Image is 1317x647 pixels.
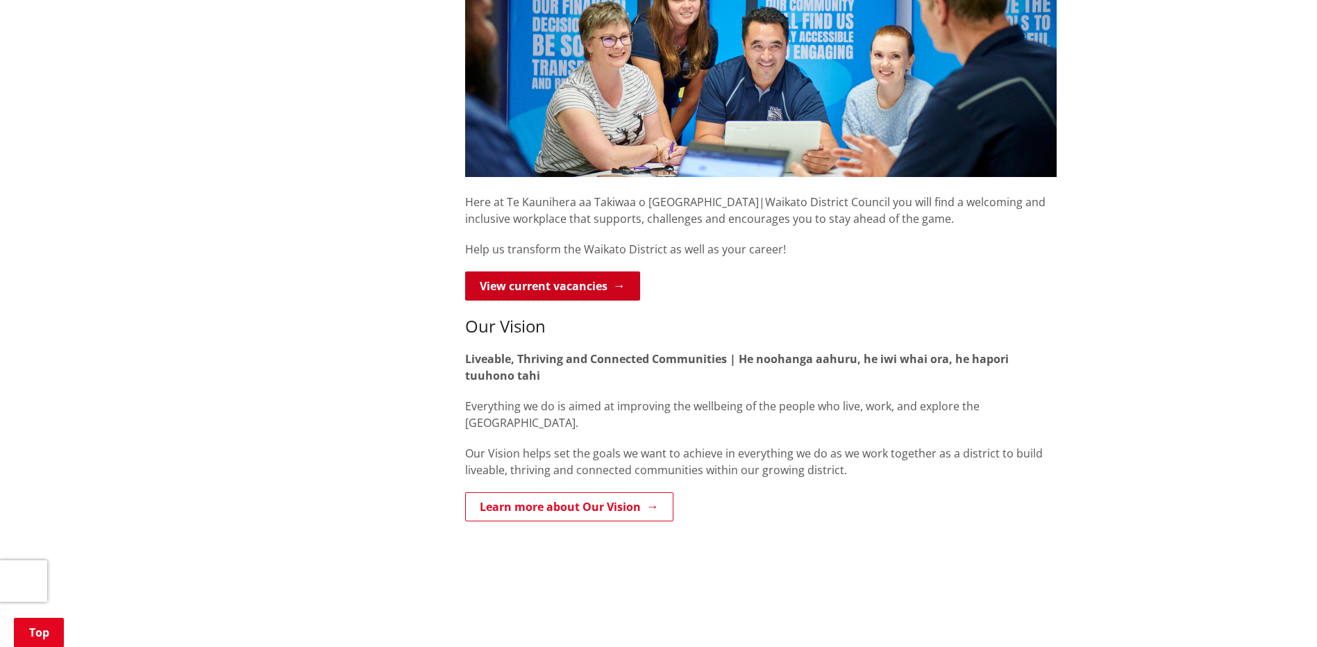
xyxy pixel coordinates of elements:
h3: Our Vision [465,317,1057,337]
strong: Liveable, Thriving and Connected Communities | He noohanga aahuru, he iwi whai ora, he hapori tuu... [465,351,1009,383]
iframe: Messenger Launcher [1253,589,1303,639]
p: Help us transform the Waikato District as well as your career! [465,241,1057,258]
a: Learn more about Our Vision [465,492,673,521]
p: Everything we do is aimed at improving the wellbeing of the people who live, work, and explore th... [465,398,1057,431]
a: Top [14,618,64,647]
p: Our Vision helps set the goals we want to achieve in everything we do as we work together as a di... [465,445,1057,478]
a: View current vacancies [465,271,640,301]
p: Here at Te Kaunihera aa Takiwaa o [GEOGRAPHIC_DATA]|Waikato District Council you will find a welc... [465,177,1057,227]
